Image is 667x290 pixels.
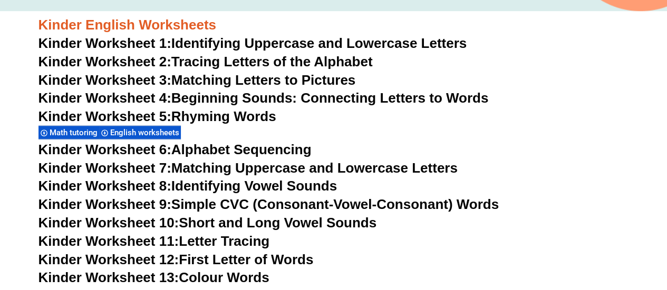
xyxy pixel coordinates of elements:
div: English worksheets [99,125,181,139]
span: Kinder Worksheet 11: [38,233,179,249]
a: Kinder Worksheet 13:Colour Words [38,269,269,285]
iframe: Chat Widget [491,171,667,290]
span: Kinder Worksheet 10: [38,215,179,231]
a: Kinder Worksheet 3:Matching Letters to Pictures [38,72,356,88]
a: Kinder Worksheet 2:Tracing Letters of the Alphabet [38,54,373,69]
h3: Kinder English Worksheets [38,16,629,34]
a: Kinder Worksheet 8:Identifying Vowel Sounds [38,178,337,194]
span: Math tutoring [50,128,101,137]
span: Kinder Worksheet 8: [38,178,171,194]
span: Kinder Worksheet 6: [38,142,171,157]
a: Kinder Worksheet 10:Short and Long Vowel Sounds [38,215,377,231]
span: Kinder Worksheet 4: [38,90,171,106]
span: Kinder Worksheet 7: [38,160,171,176]
div: Math tutoring [38,125,99,139]
a: Kinder Worksheet 6:Alphabet Sequencing [38,142,312,157]
span: Kinder Worksheet 2: [38,54,171,69]
a: Kinder Worksheet 5:Rhyming Words [38,108,276,124]
a: Kinder Worksheet 9:Simple CVC (Consonant-Vowel-Consonant) Words [38,196,499,212]
span: Kinder Worksheet 5: [38,108,171,124]
a: Kinder Worksheet 1:Identifying Uppercase and Lowercase Letters [38,35,467,51]
a: Kinder Worksheet 4:Beginning Sounds: Connecting Letters to Words [38,90,489,106]
a: Kinder Worksheet 12:First Letter of Words [38,252,314,267]
span: Kinder Worksheet 13: [38,269,179,285]
span: Kinder Worksheet 1: [38,35,171,51]
span: Kinder Worksheet 9: [38,196,171,212]
span: English worksheets [110,128,182,137]
a: Kinder Worksheet 11:Letter Tracing [38,233,270,249]
span: Kinder Worksheet 3: [38,72,171,88]
span: Kinder Worksheet 12: [38,252,179,267]
a: Kinder Worksheet 7:Matching Uppercase and Lowercase Letters [38,160,458,176]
